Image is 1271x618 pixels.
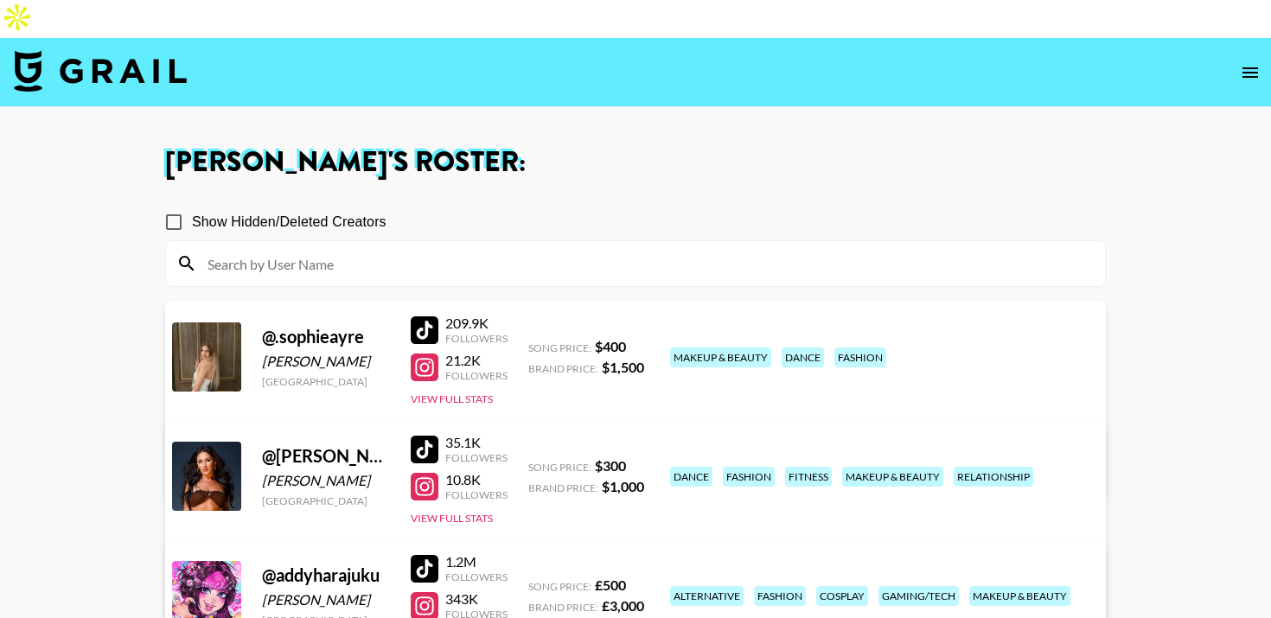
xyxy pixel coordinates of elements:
h1: [PERSON_NAME] 's Roster: [165,149,1106,176]
div: cosplay [816,586,868,606]
strong: £ 500 [595,577,626,593]
div: @ [PERSON_NAME] [262,445,390,467]
div: dance [670,467,712,487]
div: fitness [785,467,832,487]
strong: £ 3,000 [602,597,644,614]
div: 1.2M [445,553,508,570]
div: @ .sophieayre [262,326,390,347]
strong: $ 400 [595,338,626,354]
div: makeup & beauty [969,586,1070,606]
div: alternative [670,586,744,606]
span: Brand Price: [528,362,598,375]
div: [GEOGRAPHIC_DATA] [262,375,390,388]
strong: $ 1,000 [602,478,644,494]
strong: $ 1,500 [602,359,644,375]
img: Grail Talent [14,50,187,92]
div: @ addyharajuku [262,564,390,586]
div: 343K [445,590,508,608]
div: makeup & beauty [670,347,771,367]
span: Song Price: [528,461,591,474]
span: Show Hidden/Deleted Creators [192,212,386,233]
div: Followers [445,451,508,464]
span: Song Price: [528,341,591,354]
div: fashion [723,467,775,487]
div: 10.8K [445,471,508,488]
div: Followers [445,488,508,501]
span: Song Price: [528,580,591,593]
div: makeup & beauty [842,467,943,487]
div: 209.9K [445,315,508,332]
input: Search by User Name [197,250,1095,277]
div: 21.2K [445,352,508,369]
strong: $ 300 [595,457,626,474]
div: [GEOGRAPHIC_DATA] [262,494,390,507]
div: [PERSON_NAME] [262,353,390,370]
button: View Full Stats [411,392,493,405]
div: fashion [834,347,886,367]
div: gaming/tech [878,586,959,606]
button: View Full Stats [411,512,493,525]
div: [PERSON_NAME] [262,472,390,489]
div: 35.1K [445,434,508,451]
div: fashion [754,586,806,606]
div: Followers [445,332,508,345]
div: [PERSON_NAME] [262,591,390,608]
div: relationship [954,467,1033,487]
div: Followers [445,570,508,583]
span: Brand Price: [528,601,598,614]
div: Followers [445,369,508,382]
button: open drawer [1233,55,1268,90]
div: dance [782,347,824,367]
span: Brand Price: [528,481,598,494]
